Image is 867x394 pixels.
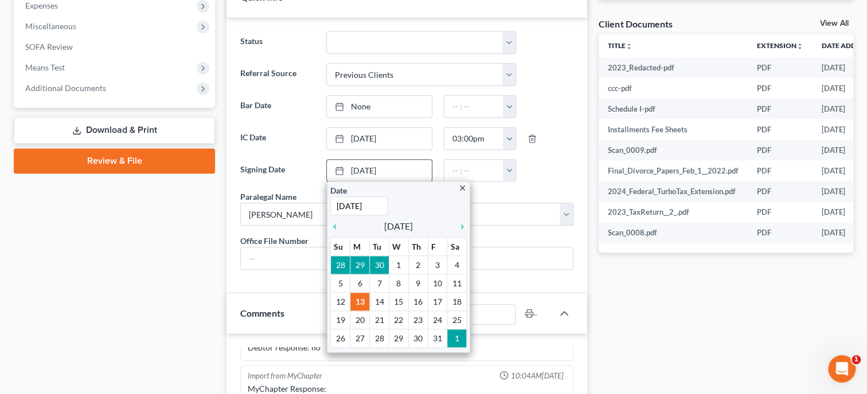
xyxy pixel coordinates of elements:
td: 2 [408,256,428,274]
td: PDF [748,223,813,243]
td: PDF [748,181,813,202]
span: Additional Documents [25,83,106,93]
td: 3 [428,256,447,274]
a: chevron_right [452,219,467,233]
div: Office File Number [240,235,308,247]
td: Scan_0009.pdf [599,140,748,160]
td: 28 [331,256,350,274]
td: 10 [428,274,447,293]
a: Extensionunfold_more [757,41,803,50]
a: chevron_left [330,219,345,233]
a: None [327,96,432,117]
td: PDF [748,98,813,119]
td: 6 [350,274,370,293]
label: Status [235,31,321,54]
label: Signing Date [235,159,321,182]
td: 27 [350,329,370,348]
td: Installments Fee Sheets [599,119,748,140]
td: 24 [428,311,447,329]
span: Comments [240,308,284,318]
td: 30 [370,256,389,274]
th: M [350,238,370,256]
th: Sa [447,238,467,256]
i: chevron_left [330,222,345,231]
i: unfold_more [796,43,803,50]
a: View All [820,19,849,27]
span: Means Test [25,62,65,72]
td: 29 [389,329,408,348]
td: PDF [748,78,813,98]
a: Titleunfold_more [608,41,632,50]
a: [DATE] [327,128,432,149]
label: IC Date [235,127,321,150]
i: close [458,184,467,192]
td: 18 [447,293,467,311]
td: 13 [350,293,370,311]
td: 20 [350,311,370,329]
span: Expenses [25,1,58,10]
iframe: Intercom live chat [828,355,856,383]
td: 14 [370,293,389,311]
span: SOFA Review [25,42,73,52]
td: 21 [370,311,389,329]
span: 10:04AM[DATE] [511,371,564,381]
td: 9 [408,274,428,293]
a: [DATE] [327,160,432,182]
td: ccc-pdf [599,78,748,98]
div: Paralegal Name [240,191,296,203]
td: 11 [447,274,467,293]
td: PDF [748,160,813,181]
td: Scan_0008.pdf [599,223,748,243]
input: -- : -- [444,160,503,182]
label: Bar Date [235,95,321,118]
td: 23 [408,311,428,329]
td: 28 [370,329,389,348]
label: Date [330,184,347,196]
span: 1 [852,355,861,364]
td: 25 [447,311,467,329]
td: 2024_Federal_TurboTax_Extension.pdf [599,181,748,202]
div: Client Documents [599,18,672,30]
label: Referral Source [235,63,321,86]
th: Tu [370,238,389,256]
td: Schedule I-pdf [599,98,748,119]
td: 15 [389,293,408,311]
a: SOFA Review [16,37,215,57]
td: 31 [428,329,447,348]
td: 1 [389,256,408,274]
th: Su [331,238,350,256]
td: 16 [408,293,428,311]
td: PDF [748,140,813,160]
td: Final_Divorce_Papers_Feb_1__2022.pdf [599,160,748,181]
input: 1/1/2013 [330,196,388,215]
i: unfold_more [626,43,632,50]
td: PDF [748,57,813,78]
td: 1 [447,329,467,348]
a: close [458,181,467,194]
input: -- [241,247,573,269]
span: [DATE] [384,219,413,233]
td: 8 [389,274,408,293]
td: 7 [370,274,389,293]
td: 2023_Redacted-pdf [599,57,748,78]
td: 4 [447,256,467,274]
td: 5 [331,274,350,293]
td: 29 [350,256,370,274]
a: Review & File [14,148,215,174]
input: -- : -- [444,96,503,117]
td: PDF [748,202,813,223]
td: 19 [331,311,350,329]
a: Download & Print [14,117,215,144]
th: W [389,238,408,256]
div: Import from MyChapter [248,371,322,381]
td: 17 [428,293,447,311]
i: chevron_right [452,222,467,231]
td: 12 [331,293,350,311]
td: 2023_TaxReturn__2_.pdf [599,202,748,223]
td: 22 [389,311,408,329]
td: PDF [748,119,813,140]
th: F [428,238,447,256]
td: 30 [408,329,428,348]
th: Th [408,238,428,256]
input: -- : -- [444,128,503,149]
